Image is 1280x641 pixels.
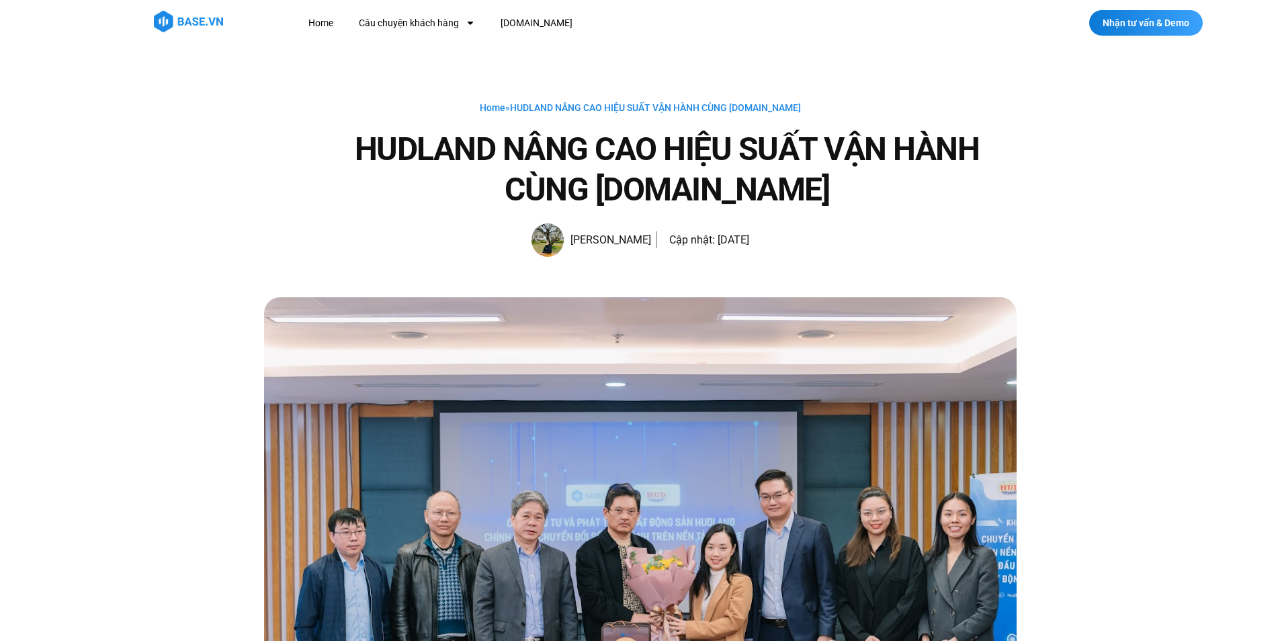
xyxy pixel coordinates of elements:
nav: Menu [298,11,819,36]
span: » [480,102,801,113]
span: [PERSON_NAME] [564,231,651,250]
time: [DATE] [718,233,749,246]
span: Cập nhật: [669,233,715,246]
a: Picture of Đoàn Đức [PERSON_NAME] [531,223,651,257]
img: Picture of Đoàn Đức [531,223,564,257]
a: Home [298,11,343,36]
a: Câu chuyện khách hàng [349,11,485,36]
a: Home [480,102,505,113]
span: HUDLAND NÂNG CAO HIỆU SUẤT VẬN HÀNH CÙNG [DOMAIN_NAME] [510,102,801,113]
h1: HUDLAND NÂNG CAO HIỆU SUẤT VẬN HÀNH CÙNG [DOMAIN_NAME] [318,129,1017,210]
span: Nhận tư vấn & Demo [1103,18,1189,28]
a: [DOMAIN_NAME] [490,11,583,36]
a: Nhận tư vấn & Demo [1089,10,1203,36]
